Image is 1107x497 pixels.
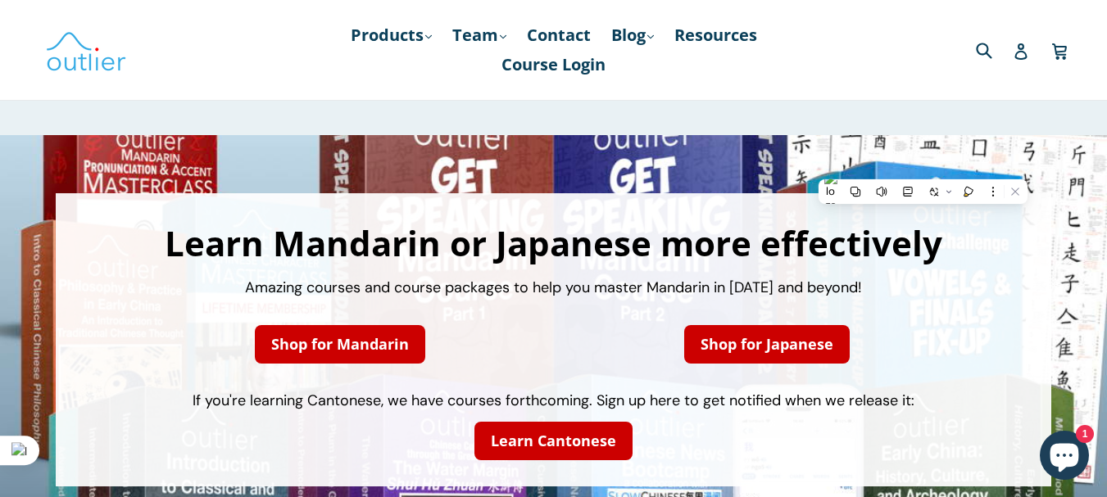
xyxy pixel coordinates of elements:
a: Blog [603,20,662,50]
span: Amazing courses and course packages to help you master Mandarin in [DATE] and beyond! [245,278,862,297]
a: Products [343,20,440,50]
a: Contact [519,20,599,50]
span: If you're learning Cantonese, we have courses forthcoming. Sign up here to get notified when we r... [193,391,914,410]
h1: Learn Mandarin or Japanese more effectively [72,226,1036,260]
inbox-online-store-chat: Shopify online store chat [1035,431,1094,484]
a: Course Login [493,50,614,79]
input: Search [972,33,1017,66]
a: Team [444,20,515,50]
a: Learn Cantonese [474,422,633,460]
img: Outlier Linguistics [45,26,127,74]
a: Shop for Japanese [684,325,850,364]
a: Shop for Mandarin [255,325,425,364]
a: Resources [666,20,765,50]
